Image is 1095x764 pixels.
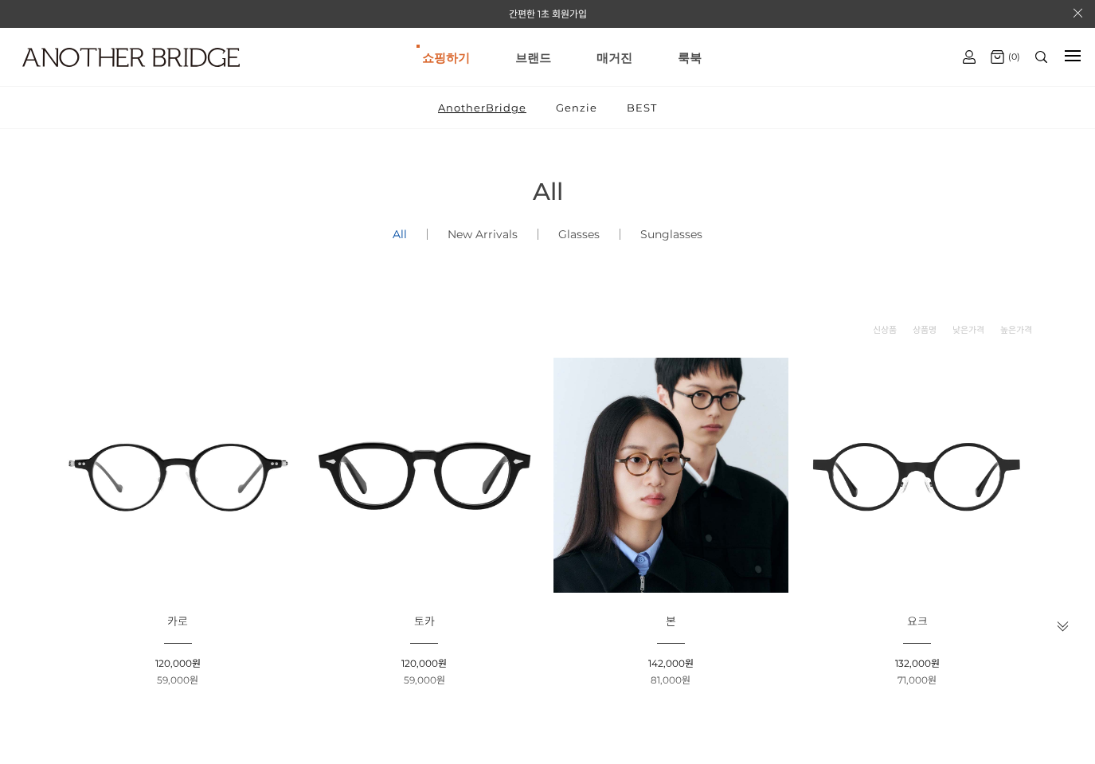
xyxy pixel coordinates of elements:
[428,207,538,261] a: New Arrivals
[648,657,694,669] span: 142,000원
[907,614,928,629] span: 요크
[1035,51,1047,63] img: search
[666,614,676,629] span: 본
[422,29,470,86] a: 쇼핑하기
[800,358,1034,593] img: 요크 글라스 - 트렌디한 디자인의 유니크한 안경 이미지
[8,48,172,106] a: logo
[613,87,671,128] a: BEST
[22,48,240,67] img: logo
[373,207,427,261] a: All
[167,614,188,629] span: 카로
[651,674,690,686] span: 81,000원
[907,616,928,628] a: 요크
[167,616,188,628] a: 카로
[666,616,676,628] a: 본
[913,322,937,338] a: 상품명
[678,29,702,86] a: 룩북
[515,29,551,86] a: 브랜드
[553,358,788,593] img: 본 - 동그란 렌즈로 돋보이는 아세테이트 안경 이미지
[991,50,1020,64] a: (0)
[963,50,976,64] img: cart
[61,358,295,593] img: 카로 - 감각적인 디자인의 패션 아이템 이미지
[533,177,563,206] span: All
[596,29,632,86] a: 매거진
[1004,51,1020,62] span: (0)
[404,674,445,686] span: 59,000원
[155,657,201,669] span: 120,000원
[620,207,722,261] a: Sunglasses
[952,322,984,338] a: 낮은가격
[898,674,937,686] span: 71,000원
[1000,322,1032,338] a: 높은가격
[157,674,198,686] span: 59,000원
[424,87,540,128] a: AnotherBridge
[509,8,587,20] a: 간편한 1초 회원가입
[538,207,620,261] a: Glasses
[991,50,1004,64] img: cart
[414,614,435,629] span: 토카
[307,358,542,593] img: 토카 아세테이트 뿔테 안경 이미지
[414,616,435,628] a: 토카
[873,322,897,338] a: 신상품
[401,657,447,669] span: 120,000원
[542,87,611,128] a: Genzie
[895,657,940,669] span: 132,000원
